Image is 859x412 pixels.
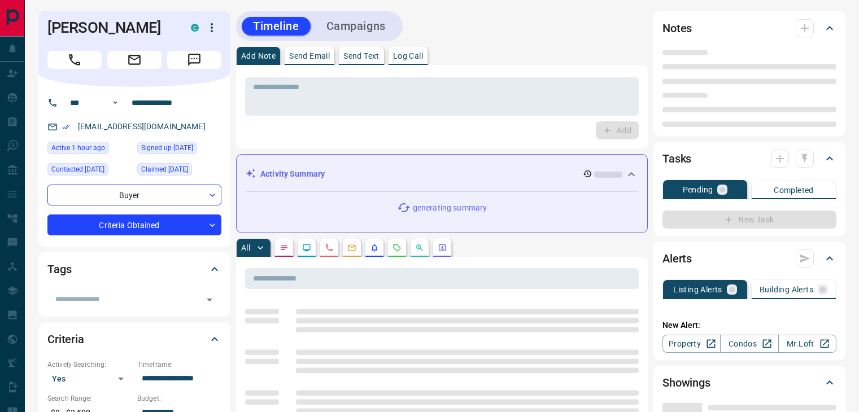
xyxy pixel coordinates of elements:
[413,202,487,214] p: generating summary
[78,122,206,131] a: [EMAIL_ADDRESS][DOMAIN_NAME]
[343,52,380,60] p: Send Text
[51,142,105,154] span: Active 1 hour ago
[108,96,122,109] button: Open
[241,244,250,252] p: All
[47,360,132,370] p: Actively Searching:
[47,51,102,69] span: Call
[438,243,447,252] svg: Agent Actions
[302,243,311,252] svg: Lead Browsing Activity
[662,150,691,168] h2: Tasks
[47,256,221,283] div: Tags
[141,164,188,175] span: Claimed [DATE]
[280,243,289,252] svg: Notes
[242,17,311,36] button: Timeline
[62,123,70,131] svg: Email Verified
[325,243,334,252] svg: Calls
[662,319,836,331] p: New Alert:
[51,164,104,175] span: Contacted [DATE]
[683,186,713,194] p: Pending
[662,369,836,396] div: Showings
[167,51,221,69] span: Message
[720,335,778,353] a: Condos
[662,19,692,37] h2: Notes
[47,163,132,179] div: Mon Jun 16 2025
[662,249,692,268] h2: Alerts
[202,292,217,308] button: Open
[47,326,221,353] div: Criteria
[47,393,132,404] p: Search Range:
[241,52,276,60] p: Add Note
[347,243,356,252] svg: Emails
[47,260,71,278] h2: Tags
[47,330,84,348] h2: Criteria
[47,19,174,37] h1: [PERSON_NAME]
[393,52,423,60] p: Log Call
[778,335,836,353] a: Mr.Loft
[141,142,193,154] span: Signed up [DATE]
[662,245,836,272] div: Alerts
[107,51,162,69] span: Email
[191,24,199,32] div: condos.ca
[47,142,132,157] div: Tue Sep 16 2025
[47,370,132,388] div: Yes
[673,286,722,293] p: Listing Alerts
[774,186,814,194] p: Completed
[137,360,221,370] p: Timeframe:
[662,145,836,172] div: Tasks
[137,393,221,404] p: Budget:
[246,164,638,185] div: Activity Summary
[137,142,221,157] div: Sat Aug 05 2023
[662,15,836,42] div: Notes
[760,286,813,293] p: Building Alerts
[393,243,402,252] svg: Requests
[662,374,710,392] h2: Showings
[315,17,397,36] button: Campaigns
[137,163,221,179] div: Sat Aug 05 2023
[260,168,325,180] p: Activity Summary
[47,185,221,205] div: Buyer
[370,243,379,252] svg: Listing Alerts
[662,335,721,353] a: Property
[289,52,330,60] p: Send Email
[47,214,221,235] div: Criteria Obtained
[415,243,424,252] svg: Opportunities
